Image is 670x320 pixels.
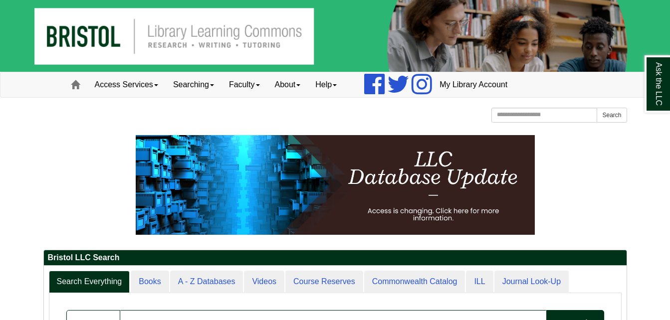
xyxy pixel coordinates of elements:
h2: Bristol LLC Search [44,250,627,266]
a: Faculty [222,72,267,97]
a: Search Everything [49,271,130,293]
a: My Library Account [432,72,515,97]
button: Search [597,108,627,123]
a: Books [131,271,169,293]
a: Access Services [87,72,166,97]
a: A - Z Databases [170,271,243,293]
a: About [267,72,308,97]
a: Course Reserves [285,271,363,293]
a: Videos [244,271,284,293]
img: HTML tutorial [136,135,535,235]
a: Commonwealth Catalog [364,271,465,293]
a: Journal Look-Up [494,271,569,293]
a: Help [308,72,344,97]
a: ILL [466,271,493,293]
a: Searching [166,72,222,97]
